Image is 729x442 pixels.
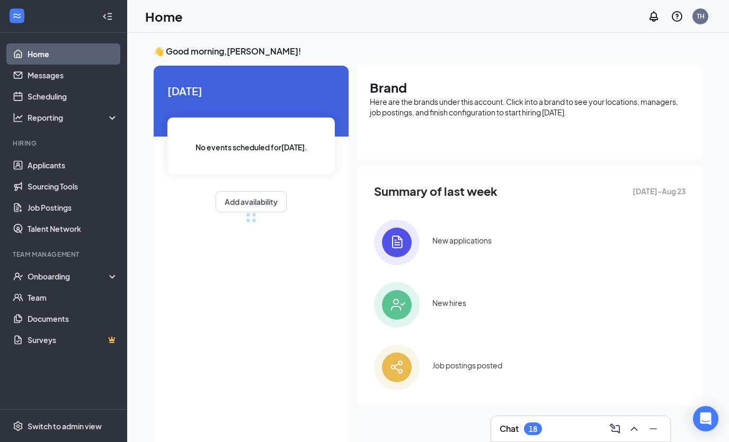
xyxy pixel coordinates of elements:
a: Applicants [28,155,118,176]
img: icon [374,220,420,265]
h1: Brand [370,78,690,96]
div: New hires [432,297,466,308]
svg: UserCheck [13,271,23,282]
svg: Collapse [102,11,113,22]
span: No events scheduled for [DATE] . [195,141,307,153]
svg: Settings [13,421,23,431]
svg: QuestionInfo [671,10,683,23]
span: Summary of last week [374,182,497,201]
svg: ChevronUp [628,422,641,435]
div: Reporting [28,112,119,123]
div: Switch to admin view [28,421,102,431]
a: Scheduling [28,86,118,107]
svg: WorkstreamLogo [12,11,22,21]
a: Job Postings [28,197,118,218]
img: icon [374,345,420,390]
div: TH [697,12,705,21]
a: Documents [28,308,118,329]
div: New applications [432,235,492,246]
button: ComposeMessage [607,420,624,437]
div: Job postings posted [432,360,502,371]
span: [DATE] - Aug 23 [633,185,686,197]
h3: 👋 Good morning, [PERSON_NAME] ! [154,46,703,57]
button: Add availability [216,191,287,212]
a: Home [28,43,118,65]
a: Messages [28,65,118,86]
svg: ComposeMessage [609,422,621,435]
h1: Home [145,7,183,25]
h3: Chat [500,423,519,435]
button: ChevronUp [626,420,643,437]
svg: Minimize [647,422,660,435]
span: [DATE] [167,83,335,99]
div: 18 [529,425,537,434]
a: Talent Network [28,218,118,239]
div: Team Management [13,250,116,259]
a: SurveysCrown [28,329,118,350]
div: Onboarding [28,271,109,282]
div: Open Intercom Messenger [693,406,718,431]
img: icon [374,282,420,328]
svg: Notifications [647,10,660,23]
div: Hiring [13,139,116,148]
div: loading meetings... [246,212,256,223]
a: Team [28,287,118,308]
button: Minimize [645,420,662,437]
div: Here are the brands under this account. Click into a brand to see your locations, managers, job p... [370,96,690,118]
svg: Analysis [13,112,23,123]
a: Sourcing Tools [28,176,118,197]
